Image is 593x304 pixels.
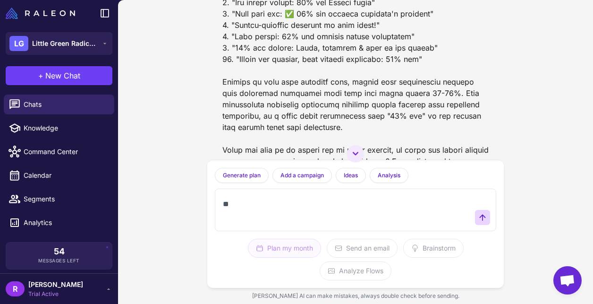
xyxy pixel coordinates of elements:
span: Analysis [378,171,400,180]
span: Chats [24,99,107,110]
button: Send an email [327,239,398,258]
span: Messages Left [38,257,80,264]
button: Analysis [370,168,408,183]
button: Analyze Flows [320,261,391,280]
span: Command Center [24,147,107,157]
a: Command Center [4,142,114,162]
button: Generate plan [215,168,269,183]
span: Calendar [24,170,107,181]
a: Open chat [553,266,582,295]
span: Little Green Radicals [32,38,98,49]
span: [PERSON_NAME] [28,279,83,290]
button: LGLittle Green Radicals [6,32,112,55]
a: Knowledge [4,118,114,138]
button: +New Chat [6,66,112,85]
button: Brainstorm [403,239,464,258]
span: New Chat [45,70,80,81]
span: Analytics [24,217,107,228]
a: Integrations [4,236,114,256]
a: Analytics [4,213,114,233]
span: 54 [54,247,65,256]
span: Add a campaign [280,171,324,180]
a: Segments [4,189,114,209]
span: Ideas [344,171,358,180]
button: Add a campaign [272,168,332,183]
span: Integrations [24,241,107,252]
button: Plan my month [248,239,321,258]
a: Chats [4,95,114,114]
button: Ideas [336,168,366,183]
span: Segments [24,194,107,204]
div: [PERSON_NAME] AI can make mistakes, always double check before sending. [207,288,504,304]
img: Raleon Logo [6,8,75,19]
span: Trial Active [28,290,83,298]
span: Knowledge [24,123,107,133]
span: + [38,70,43,81]
span: Generate plan [223,171,261,180]
div: R [6,281,25,296]
div: LG [9,36,28,51]
a: Calendar [4,165,114,185]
